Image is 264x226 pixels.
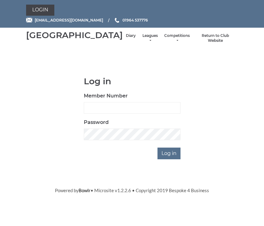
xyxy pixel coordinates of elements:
a: Login [26,5,54,16]
div: [GEOGRAPHIC_DATA] [26,30,123,40]
a: Diary [126,33,136,38]
span: 01964 537776 [122,18,148,22]
span: [EMAIL_ADDRESS][DOMAIN_NAME] [35,18,103,22]
a: Phone us 01964 537776 [114,17,148,23]
a: Bowlr [79,188,91,193]
h1: Log in [84,77,181,86]
img: Phone us [115,18,119,23]
label: Password [84,119,109,126]
a: Return to Club Website [196,33,235,43]
label: Member Number [84,92,128,100]
a: Leagues [142,33,158,43]
a: Competitions [164,33,190,43]
span: Powered by • Microsite v1.2.2.6 • Copyright 2019 Bespoke 4 Business [55,188,209,193]
input: Log in [157,148,181,159]
img: Email [26,18,32,22]
a: Email [EMAIL_ADDRESS][DOMAIN_NAME] [26,17,103,23]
